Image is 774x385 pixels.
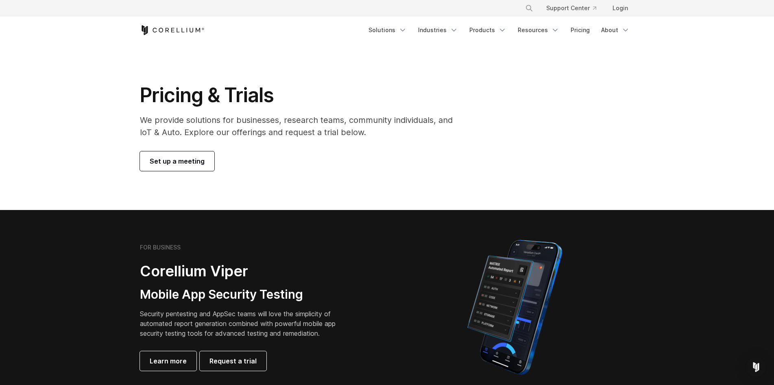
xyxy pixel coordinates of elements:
a: Login [606,1,634,15]
a: Industries [413,23,463,37]
h1: Pricing & Trials [140,83,464,107]
a: Corellium Home [140,25,205,35]
a: Set up a meeting [140,151,214,171]
a: Solutions [364,23,412,37]
button: Search [522,1,536,15]
img: Corellium MATRIX automated report on iPhone showing app vulnerability test results across securit... [453,236,576,378]
p: We provide solutions for businesses, research teams, community individuals, and IoT & Auto. Explo... [140,114,464,138]
a: Pricing [566,23,595,37]
div: Navigation Menu [364,23,634,37]
span: Request a trial [209,356,257,366]
a: Request a trial [200,351,266,371]
a: Products [464,23,511,37]
a: Support Center [540,1,603,15]
div: Navigation Menu [515,1,634,15]
h2: Corellium Viper [140,262,348,280]
h6: FOR BUSINESS [140,244,181,251]
a: Learn more [140,351,196,371]
span: Learn more [150,356,187,366]
div: Open Intercom Messenger [746,357,766,377]
a: About [596,23,634,37]
span: Set up a meeting [150,156,205,166]
a: Resources [513,23,564,37]
h3: Mobile App Security Testing [140,287,348,302]
p: Security pentesting and AppSec teams will love the simplicity of automated report generation comb... [140,309,348,338]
